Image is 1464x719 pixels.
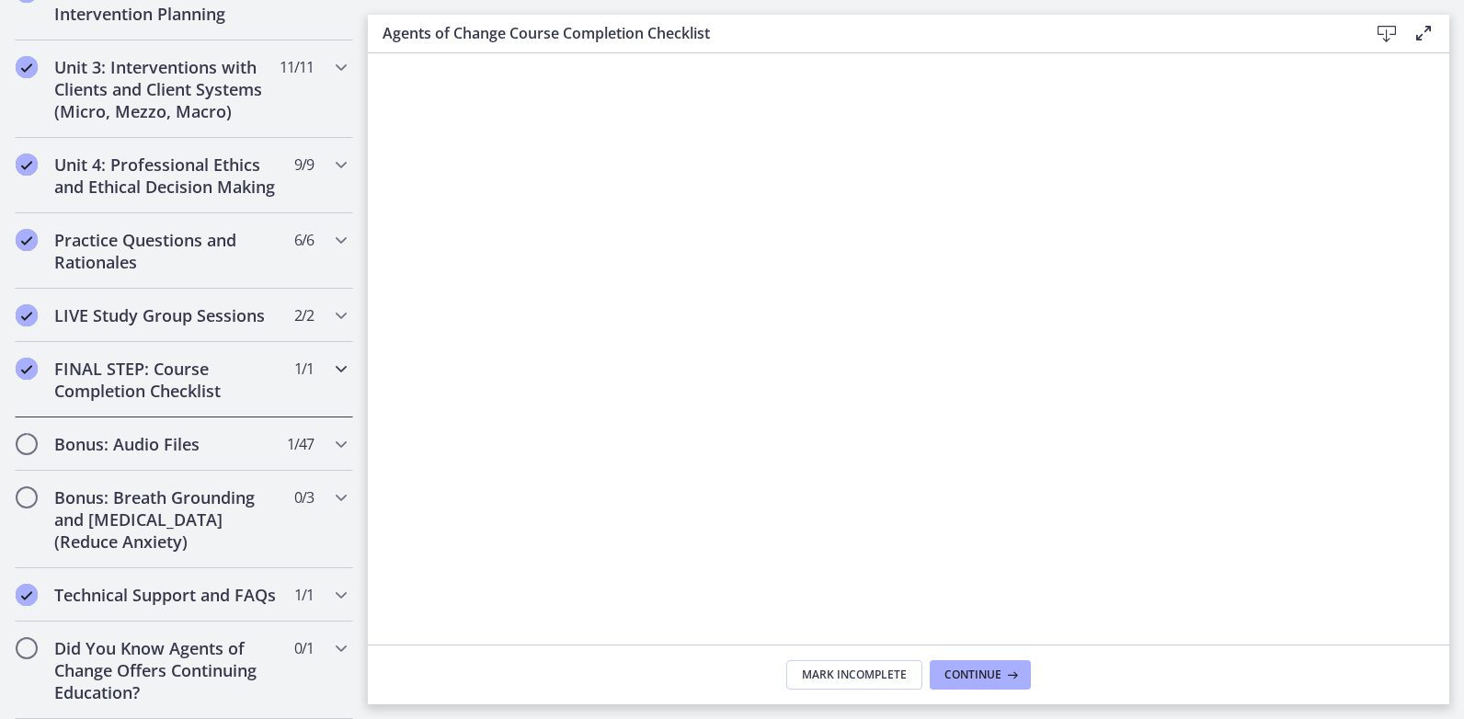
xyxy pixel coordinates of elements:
span: 2 / 2 [294,304,314,326]
h2: Practice Questions and Rationales [54,229,279,273]
span: 9 / 9 [294,154,314,176]
i: Completed [16,584,38,606]
i: Completed [16,358,38,380]
span: Mark Incomplete [802,668,907,682]
i: Completed [16,229,38,251]
i: Completed [16,56,38,78]
span: 11 / 11 [280,56,314,78]
h2: Bonus: Breath Grounding and [MEDICAL_DATA] (Reduce Anxiety) [54,486,279,553]
h2: Technical Support and FAQs [54,584,279,606]
button: Mark Incomplete [786,660,922,690]
span: 0 / 3 [294,486,314,508]
h2: Bonus: Audio Files [54,433,279,455]
h2: FINAL STEP: Course Completion Checklist [54,358,279,402]
span: 1 / 47 [287,433,314,455]
h2: Unit 4: Professional Ethics and Ethical Decision Making [54,154,279,198]
button: Continue [930,660,1031,690]
i: Completed [16,154,38,176]
h2: Unit 3: Interventions with Clients and Client Systems (Micro, Mezzo, Macro) [54,56,279,122]
h2: Did You Know Agents of Change Offers Continuing Education? [54,637,279,703]
span: 6 / 6 [294,229,314,251]
h2: LIVE Study Group Sessions [54,304,279,326]
span: 1 / 1 [294,584,314,606]
i: Completed [16,304,38,326]
span: Continue [944,668,1001,682]
span: 0 / 1 [294,637,314,659]
h3: Agents of Change Course Completion Checklist [383,22,1339,44]
span: 1 / 1 [294,358,314,380]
